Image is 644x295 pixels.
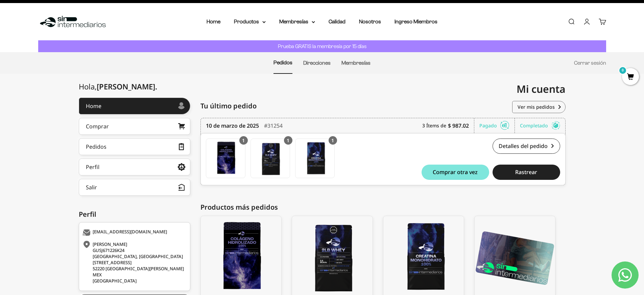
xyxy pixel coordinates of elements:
[341,60,371,66] a: Membresías
[622,73,639,81] a: 0
[279,17,315,26] summary: Membresías
[206,139,245,178] img: Translation missing: es.Suplemento Colágeno Hidrolizado - 300g
[479,118,515,133] div: Pagado
[79,118,190,135] a: Comprar
[329,19,345,24] a: Calidad
[86,124,109,129] div: Comprar
[234,17,266,26] summary: Productos
[329,136,337,145] div: 1
[206,122,259,130] time: 10 de marzo de 2025
[422,165,489,180] button: Comprar otra vez
[79,98,190,114] a: Home
[79,138,190,155] a: Pedidos
[359,19,381,24] a: Nosotros
[276,42,368,50] p: Prueba GRATIS la membresía por 15 días
[295,139,335,178] a: Suplemento Creatina Monohidrato - 300g
[264,118,283,133] div: #31254
[303,60,331,66] a: Direcciones
[422,118,474,133] div: 3 Ítems de
[251,139,290,178] a: Proteína Whey - 910g - Chocolate 2lb
[79,82,157,91] div: Hola,
[512,101,566,113] a: Ver mis pedidos
[86,103,101,109] div: Home
[284,136,292,145] div: 1
[86,185,97,190] div: Salir
[206,139,245,178] a: Suplemento Colágeno Hidrolizado - 300g
[520,118,560,133] div: Completado
[200,202,566,212] div: Productos más pedidos
[493,139,560,154] a: Detalles del pedido
[207,19,220,24] a: Home
[395,19,437,24] a: Ingreso Miembros
[251,139,290,178] img: Translation missing: es.Proteína Whey - 910g - Chocolate 2lb
[79,179,190,196] button: Salir
[433,169,478,175] span: Comprar otra vez
[273,60,292,65] a: Pedidos
[82,241,185,284] div: [PERSON_NAME] GUSJ671226K24 [GEOGRAPHIC_DATA], [GEOGRAPHIC_DATA] [STREET_ADDRESS] 52220 [GEOGRAPH...
[574,60,606,66] a: Cerrar sesión
[155,81,157,91] span: .
[448,122,469,130] b: $ 987.02
[517,82,566,96] span: Mi cuenta
[200,101,257,111] span: Tu último pedido
[239,136,248,145] div: 1
[82,229,185,236] div: [EMAIL_ADDRESS][DOMAIN_NAME]
[79,159,190,175] a: Perfil
[493,165,560,180] button: Rastrear
[515,169,537,175] span: Rastrear
[86,164,99,170] div: Perfil
[295,139,334,178] img: Translation missing: es.Suplemento Creatina Monohidrato - 300g
[97,81,157,91] span: [PERSON_NAME]
[79,209,190,219] div: Perfil
[619,66,627,75] mark: 0
[86,144,106,149] div: Pedidos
